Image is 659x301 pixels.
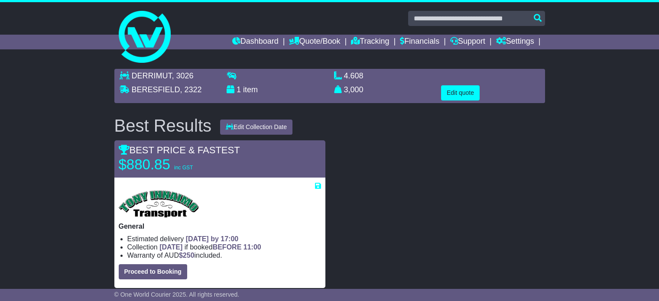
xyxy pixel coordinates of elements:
span: , 3026 [172,71,194,80]
p: General [119,222,321,230]
span: inc GST [174,165,193,171]
p: $880.85 [119,156,227,173]
a: Quote/Book [289,35,340,49]
span: 250 [183,252,195,259]
span: [DATE] by 17:00 [186,235,239,243]
span: 1 [237,85,241,94]
a: Tracking [351,35,389,49]
li: Collection [127,243,321,251]
a: Settings [496,35,534,49]
div: Best Results [110,116,216,135]
span: BERESFIELD [132,85,180,94]
button: Edit quote [441,85,480,100]
span: 11:00 [243,243,261,251]
li: Warranty of AUD included. [127,251,321,259]
span: © One World Courier 2025. All rights reserved. [114,291,240,298]
li: Estimated delivery [127,235,321,243]
span: 4.608 [344,71,364,80]
span: BEST PRICE & FASTEST [119,145,240,155]
span: if booked [159,243,261,251]
a: Financials [400,35,439,49]
span: 3,000 [344,85,364,94]
span: DERRIMUT [132,71,172,80]
span: , 2322 [180,85,202,94]
span: [DATE] [159,243,182,251]
a: Support [450,35,485,49]
span: $ [179,252,195,259]
img: Tony Innaimo Transport: General [119,190,199,218]
span: item [243,85,258,94]
button: Proceed to Booking [119,264,187,279]
span: BEFORE [213,243,242,251]
a: Dashboard [232,35,279,49]
button: Edit Collection Date [220,120,292,135]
